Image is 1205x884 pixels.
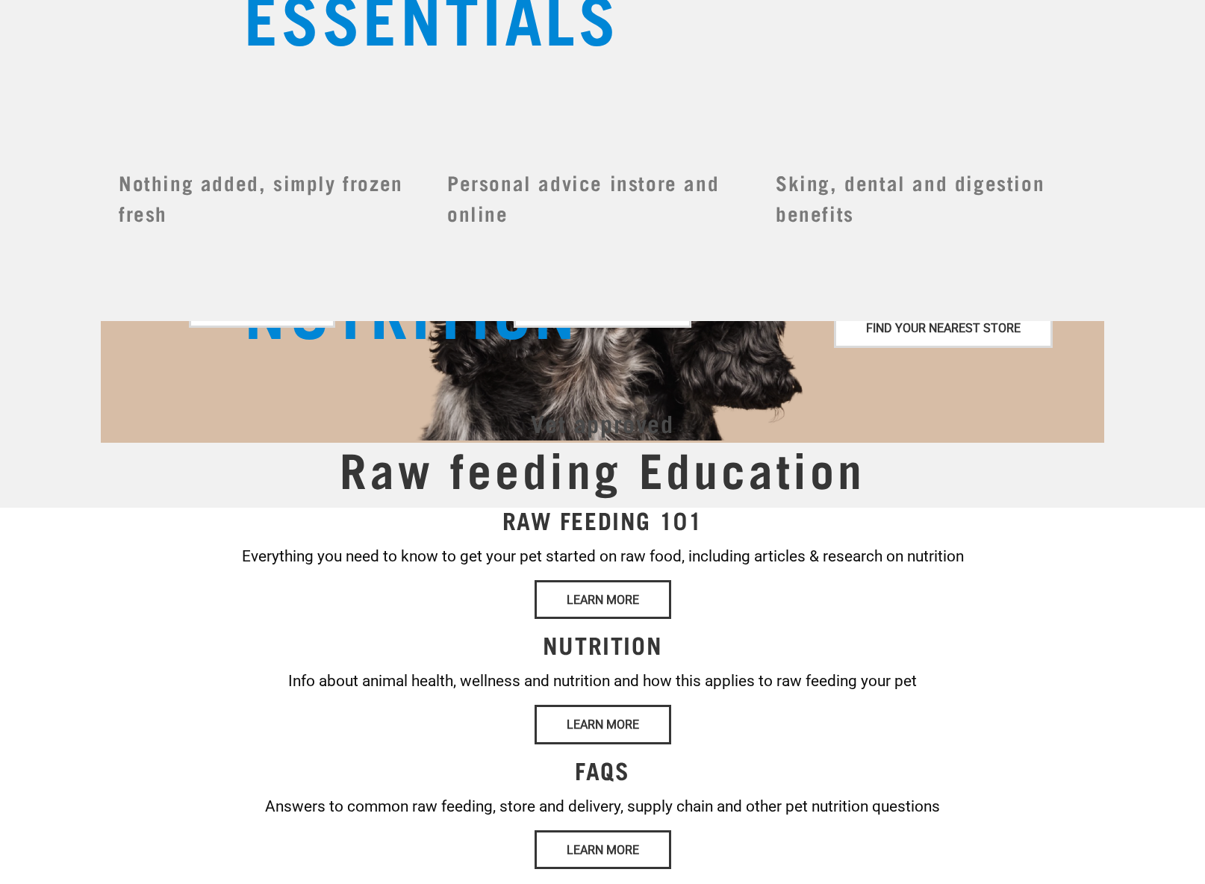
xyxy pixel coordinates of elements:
p: Info about animal health, wellness and nutrition and how this applies to raw feeding your pet [101,670,1104,693]
a: Find your nearest store [834,308,1053,347]
h3: FAQS [101,756,1104,783]
h3: NUTRITION [101,631,1104,658]
h3: RAW FEEDING 101 [101,506,1104,533]
h3: Nothing added, simply frozen fresh [119,167,429,228]
a: Learn More [535,580,671,619]
a: Learn More [535,830,671,869]
h1: Raw feeding Education [101,441,1104,494]
a: Learn More [535,705,671,744]
h2: Vet approved [101,408,1104,438]
p: Answers to common raw feeding, store and delivery, supply chain and other pet nutrition questions [101,795,1104,818]
p: Everything you need to know to get your pet started on raw food, including articles & research on... [101,545,1104,568]
h3: Personal advice instore and online [447,167,758,228]
h3: Sking, dental and digestion benefits [776,167,1086,228]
